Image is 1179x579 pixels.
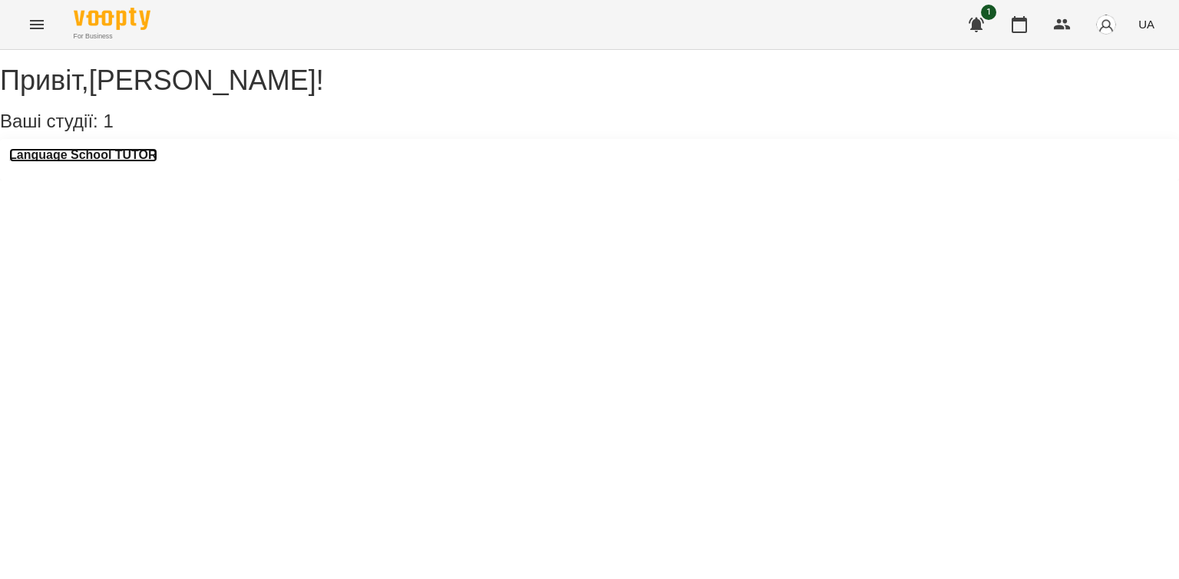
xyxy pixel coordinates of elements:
a: Language School TUTOR [9,148,157,162]
button: Menu [18,6,55,43]
img: Voopty Logo [74,8,150,30]
span: For Business [74,31,150,41]
button: UA [1132,10,1161,38]
span: 1 [981,5,996,20]
span: 1 [103,111,113,131]
span: UA [1138,16,1154,32]
img: avatar_s.png [1095,14,1117,35]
